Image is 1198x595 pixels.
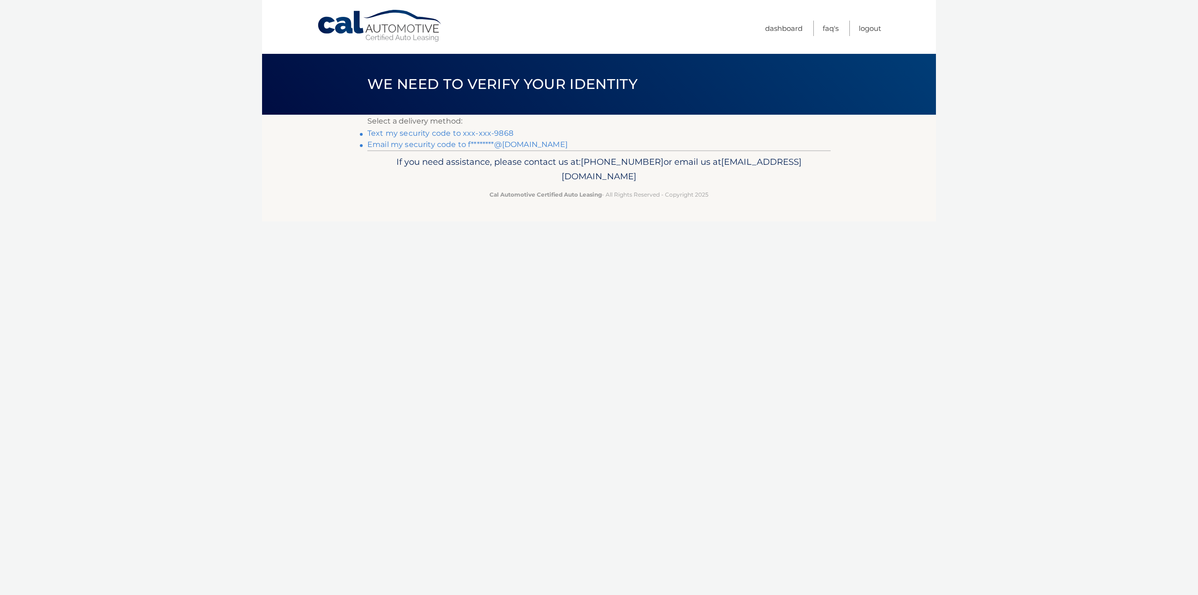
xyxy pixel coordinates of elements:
[367,129,513,138] a: Text my security code to xxx-xxx-9868
[367,115,831,128] p: Select a delivery method:
[367,140,568,149] a: Email my security code to f********@[DOMAIN_NAME]
[765,21,803,36] a: Dashboard
[823,21,839,36] a: FAQ's
[367,75,637,93] span: We need to verify your identity
[373,190,825,199] p: - All Rights Reserved - Copyright 2025
[859,21,881,36] a: Logout
[581,156,664,167] span: [PHONE_NUMBER]
[489,191,602,198] strong: Cal Automotive Certified Auto Leasing
[373,154,825,184] p: If you need assistance, please contact us at: or email us at
[317,9,443,43] a: Cal Automotive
